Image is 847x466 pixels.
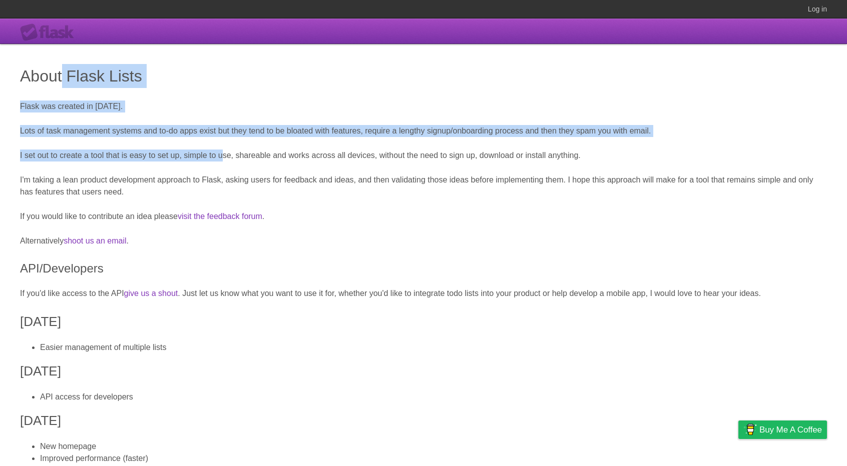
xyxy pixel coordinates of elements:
h3: [DATE] [20,361,827,381]
a: Buy me a coffee [738,420,827,439]
p: If you would like to contribute an idea please . [20,210,827,222]
p: Lots of task management systems and to-do apps exist but they tend to be bloated with features, r... [20,125,827,137]
li: API access for developers [40,391,827,403]
h3: [DATE] [20,312,827,331]
li: New homepage [40,440,827,452]
li: Improved performance (faster) [40,452,827,464]
p: I'm taking a lean product development approach to Flask, asking users for feedback and ideas, and... [20,174,827,198]
h3: [DATE] [20,411,827,430]
li: Easier management of multiple lists [40,341,827,353]
p: Alternatively . [20,235,827,247]
a: shoot us an email [64,236,126,245]
h1: About Flask Lists [20,64,827,88]
img: Buy me a coffee [743,421,757,438]
a: visit the feedback forum [178,212,262,220]
p: Flask was created in [DATE]. [20,100,827,112]
a: give us a shout [124,289,178,297]
div: Flask [20,23,80,41]
span: Buy me a coffee [759,421,822,438]
p: I set out to create a tool that is easy to set up, simple to use, shareable and works across all ... [20,149,827,161]
p: If you'd like access to the API . Just let us know what you want to use it for, whether you'd lik... [20,287,827,299]
h2: API/Developers [20,259,827,277]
